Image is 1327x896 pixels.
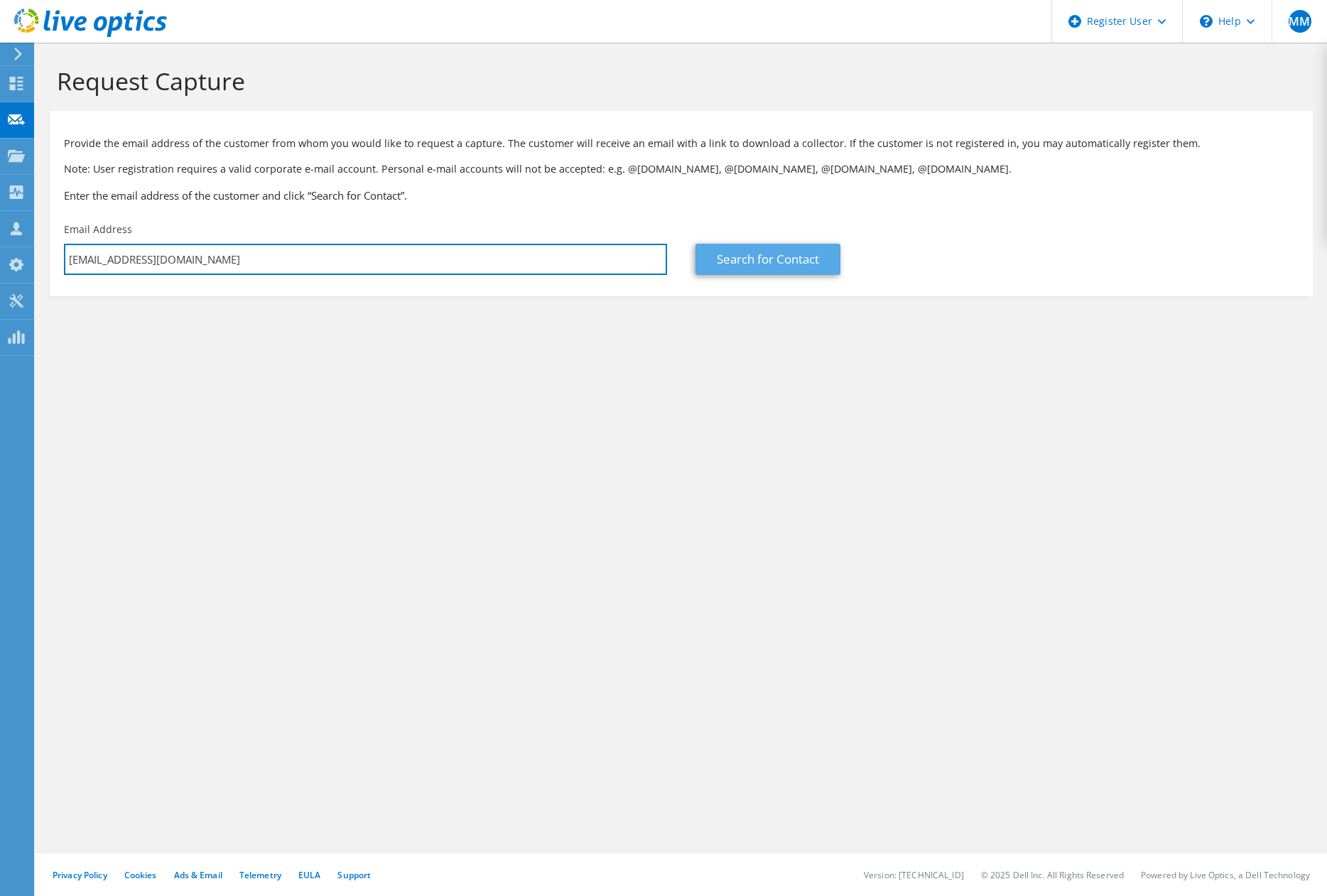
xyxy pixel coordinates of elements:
[53,869,107,881] a: Privacy Policy
[57,66,1299,96] h1: Request Capture
[64,188,1299,203] h3: Enter the email address of the customer and click “Search for Contact”.
[124,869,157,881] a: Cookies
[64,136,1299,151] p: Provide the email address of the customer from whom you would like to request a capture. The cust...
[1289,10,1311,33] span: MM
[64,161,1299,177] p: Note: User registration requires a valid corporate e-mail account. Personal e-mail accounts will ...
[864,869,964,881] li: Version: [TECHNICAL_ID]
[981,869,1124,881] li: © 2025 Dell Inc. All Rights Reserved
[1200,15,1213,28] svg: \n
[337,869,371,881] a: Support
[695,244,840,275] a: Search for Contact
[239,869,281,881] a: Telemetry
[1141,869,1310,881] li: Powered by Live Optics, a Dell Technology
[174,869,222,881] a: Ads & Email
[298,869,320,881] a: EULA
[64,222,132,237] label: Email Address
